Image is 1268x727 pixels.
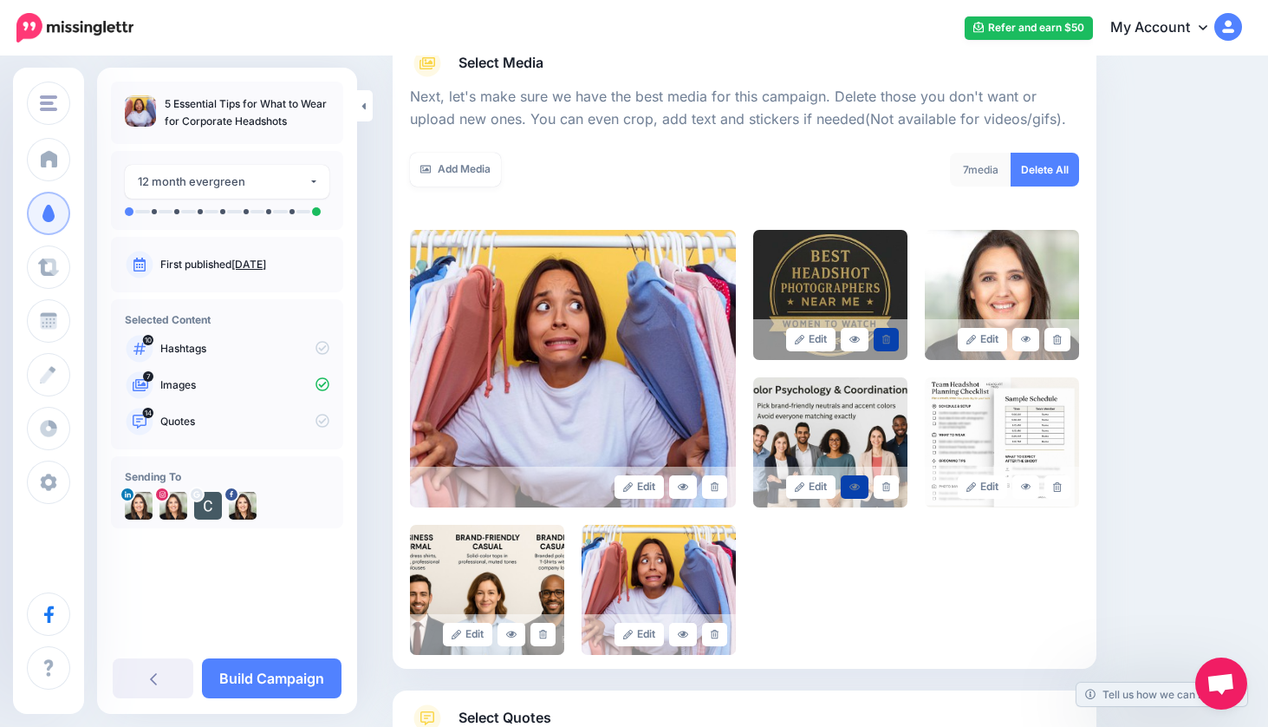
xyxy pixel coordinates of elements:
img: 6ab15225a3a6c7566fb5020dc44dd47d_large.jpg [410,525,564,655]
a: Edit [786,475,836,499]
p: Next, let's make sure we have the best media for this campaign. Delete those you don't want or up... [410,86,1079,131]
img: cb6082691a2ca6130754976afda638db_large.jpg [925,230,1079,360]
a: Edit [958,328,1007,351]
p: 5 Essential Tips for What to Wear for Corporate Headshots [165,95,329,130]
span: 7 [143,371,153,382]
img: tab_domain_overview_orange.svg [47,101,61,115]
p: First published [160,257,329,272]
a: Add Media [410,153,501,187]
img: 1673562450612-86423.png [125,492,153,520]
a: Select Media [410,49,1079,77]
img: 88072b1eecb113ab540f0c3fdade5d8c_large.jpg [925,377,1079,508]
img: d2cd187149687e9fcded43a930a176f4_large.jpg [582,525,736,655]
img: menu.png [40,95,57,111]
span: 7 [963,163,968,176]
img: Missinglettr [16,13,133,43]
h4: Selected Content [125,313,329,326]
div: Domain Overview [66,102,155,114]
div: v 4.0.25 [49,28,85,42]
h4: Sending To [125,470,329,483]
img: e5a7fd55e6bbaabce241b87cde59796d_large.jpg [410,230,736,508]
img: 812caa97e6bc7351337d035eb7abb7fc_large.jpg [753,230,907,360]
p: Hashtags [160,341,329,357]
div: Select Media [410,77,1079,655]
button: 12 month evergreen [125,165,329,199]
a: My Account [1093,7,1242,49]
div: Keywords by Traffic [192,102,292,114]
div: media [950,153,1011,187]
div: Domain: [DOMAIN_NAME] [45,45,191,59]
img: website_grey.svg [28,45,42,59]
a: Delete All [1011,153,1079,187]
span: 10 [143,335,153,345]
p: Images [160,377,329,393]
span: 14 [143,408,154,418]
span: Select Media [458,51,543,75]
img: logo_orange.svg [28,28,42,42]
a: Edit [614,623,664,646]
img: tab_keywords_by_traffic_grey.svg [172,101,186,115]
img: ACg8ocIoY8fbyDl9rntmkW-Gi9u7XcYxmrQQmkT9HH0dmkbngIWBRgs96-c-82247.png [194,492,222,520]
a: [DATE] [231,258,266,271]
div: Open chat [1195,658,1247,710]
img: 5964f09a08b98cfb3bf86904e1e316a0_large.jpg [753,377,907,508]
a: Tell us how we can improve [1076,683,1247,706]
div: 12 month evergreen [138,172,309,192]
a: Edit [958,475,1007,499]
img: 325354853_3378886995710926_2558235476548072839_n-bsa149468.jpg [229,492,257,520]
a: Edit [614,475,664,499]
a: Edit [786,328,836,351]
a: Refer and earn $50 [965,16,1093,40]
img: e5a7fd55e6bbaabce241b87cde59796d_thumb.jpg [125,95,156,127]
img: 325387876_2448927348621938_8398348871372178093_n-bsa149466.jpg [159,492,187,520]
p: Quotes [160,414,329,429]
a: Edit [443,623,492,646]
